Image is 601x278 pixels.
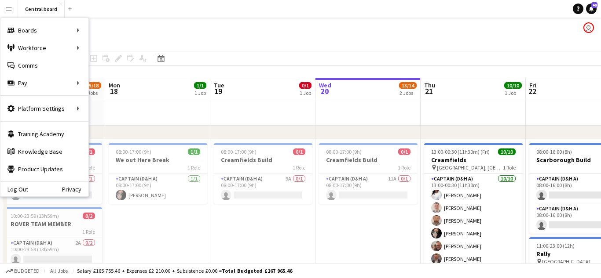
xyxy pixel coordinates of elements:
[107,86,120,96] span: 18
[431,148,490,155] span: 13:00-00:30 (11h30m) (Fri)
[213,86,224,96] span: 19
[424,143,523,273] app-job-card: 13:00-00:30 (11h30m) (Fri)10/10Creamfields [GEOGRAPHIC_DATA], [GEOGRAPHIC_DATA]1 RoleCaptain (D&H...
[18,0,65,18] button: Central board
[326,148,362,155] span: 08:00-17:00 (9h)
[0,39,88,57] div: Workforce
[82,228,95,235] span: 1 Role
[423,86,435,96] span: 21
[109,143,207,204] app-job-card: 08:00-17:00 (9h)1/1We out Here Break1 RoleCaptain (D&H A)1/108:00-17:00 (9h)[PERSON_NAME]
[0,160,88,178] a: Product Updates
[194,82,206,89] span: 1/1
[529,81,536,89] span: Fri
[498,148,516,155] span: 10/10
[187,164,200,171] span: 1 Role
[437,164,503,171] span: [GEOGRAPHIC_DATA], [GEOGRAPHIC_DATA]
[0,22,88,39] div: Boards
[319,81,331,89] span: Wed
[109,156,207,164] h3: We out Here Break
[214,156,312,164] h3: Creamfields Build
[504,82,522,89] span: 10/10
[398,164,410,171] span: 1 Role
[194,90,206,96] div: 1 Job
[116,148,151,155] span: 08:00-17:00 (9h)
[214,174,312,204] app-card-role: Captain (D&H A)9A0/108:00-17:00 (9h)
[0,100,88,117] div: Platform Settings
[62,186,88,193] a: Privacy
[424,156,523,164] h3: Creamfields
[214,81,224,89] span: Tue
[318,86,331,96] span: 20
[4,266,41,276] button: Budgeted
[83,213,95,219] span: 0/2
[319,156,418,164] h3: Creamfields Build
[84,90,101,96] div: 3 Jobs
[293,148,305,155] span: 0/1
[586,4,597,14] a: 40
[214,143,312,204] app-job-card: 08:00-17:00 (9h)0/1Creamfields Build1 RoleCaptain (D&H A)9A0/108:00-17:00 (9h)
[48,267,70,274] span: All jobs
[0,143,88,160] a: Knowledge Base
[536,242,575,249] span: 11:00-23:00 (12h)
[591,2,597,8] span: 40
[4,220,102,228] h3: ROVER TEAM MEMBER
[0,74,88,92] div: Pay
[14,268,40,274] span: Budgeted
[0,186,28,193] a: Log Out
[0,125,88,143] a: Training Academy
[583,22,594,33] app-user-avatar: Hayley Ekwubiri
[528,86,536,96] span: 22
[0,57,88,74] a: Comms
[300,90,311,96] div: 1 Job
[221,148,257,155] span: 08:00-17:00 (9h)
[505,90,521,96] div: 1 Job
[222,267,292,274] span: Total Budgeted £167 965.46
[11,213,59,219] span: 10:00-23:59 (13h59m)
[293,164,305,171] span: 1 Role
[77,267,292,274] div: Salary £165 755.46 + Expenses £2 210.00 + Subsistence £0.00 =
[109,81,120,89] span: Mon
[319,143,418,204] app-job-card: 08:00-17:00 (9h)0/1Creamfields Build1 RoleCaptain (D&H A)11A0/108:00-17:00 (9h)
[84,82,101,89] span: 15/18
[399,90,416,96] div: 2 Jobs
[503,164,516,171] span: 1 Role
[424,81,435,89] span: Thu
[536,148,572,155] span: 08:00-16:00 (8h)
[109,174,207,204] app-card-role: Captain (D&H A)1/108:00-17:00 (9h)[PERSON_NAME]
[319,174,418,204] app-card-role: Captain (D&H A)11A0/108:00-17:00 (9h)
[299,82,311,89] span: 0/1
[398,148,410,155] span: 0/1
[188,148,200,155] span: 1/1
[542,258,590,265] span: [GEOGRAPHIC_DATA]
[399,82,417,89] span: 13/14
